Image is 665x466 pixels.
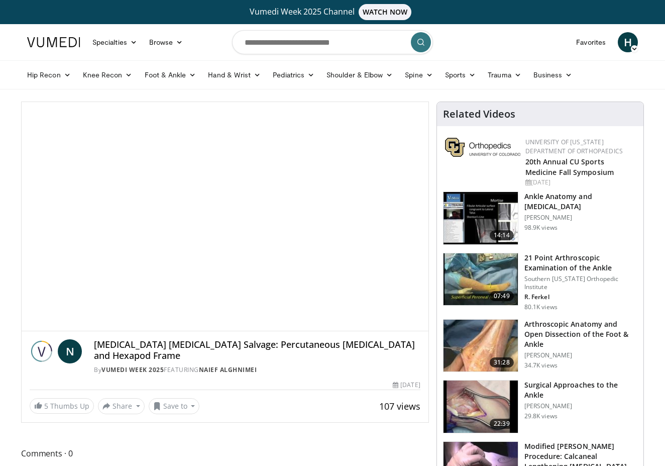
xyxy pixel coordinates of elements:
[490,357,514,367] span: 31:28
[30,339,54,363] img: Vumedi Week 2025
[443,319,637,372] a: 31:28 Arthroscopic Anatomy and Open Dissection of the Foot & Ankle [PERSON_NAME] 34.7K views
[143,32,189,52] a: Browse
[524,192,637,212] h3: Ankle Anatomy and [MEDICAL_DATA]
[525,138,623,155] a: University of [US_STATE] Department of Orthopaedics
[618,32,638,52] a: H
[94,365,420,375] div: By FEATURING
[490,419,514,429] span: 22:39
[524,293,637,301] p: R. Ferkel
[101,365,164,374] a: Vumedi Week 2025
[524,214,637,222] p: [PERSON_NAME]
[527,65,579,85] a: Business
[444,320,518,372] img: widescreen_open_anatomy_100000664_3.jpg.150x105_q85_crop-smart_upscale.jpg
[22,102,428,331] video-js: Video Player
[524,275,637,291] p: Southern [US_STATE] Orthopedic Institute
[359,4,412,20] span: WATCH NOW
[444,253,518,306] img: d2937c76-94b7-4d20-9de4-1c4e4a17f51d.150x105_q85_crop-smart_upscale.jpg
[524,402,637,410] p: [PERSON_NAME]
[21,65,77,85] a: Hip Recon
[524,380,637,400] h3: Surgical Approaches to the Ankle
[27,37,80,47] img: VuMedi Logo
[30,398,94,414] a: 5 Thumbs Up
[443,253,637,311] a: 07:49 21 Point Arthroscopic Examination of the Ankle Southern [US_STATE] Orthopedic Institute R. ...
[98,398,145,414] button: Share
[139,65,202,85] a: Foot & Ankle
[444,381,518,433] img: 27463190-6349-4d0c-bdb3-f372be2c3ba7.150x105_q85_crop-smart_upscale.jpg
[524,303,558,311] p: 80.1K views
[445,138,520,157] img: 355603a8-37da-49b6-856f-e00d7e9307d3.png.150x105_q85_autocrop_double_scale_upscale_version-0.2.png
[44,401,48,411] span: 5
[439,65,482,85] a: Sports
[490,230,514,240] span: 14:14
[482,65,527,85] a: Trauma
[94,339,420,361] h4: [MEDICAL_DATA] [MEDICAL_DATA] Salvage: Percutaneous [MEDICAL_DATA] and Hexapod Frame
[524,224,558,232] p: 98.9K views
[393,381,420,390] div: [DATE]
[399,65,438,85] a: Spine
[320,65,399,85] a: Shoulder & Elbow
[524,412,558,420] p: 29.8K views
[525,157,614,177] a: 20th Annual CU Sports Medicine Fall Symposium
[524,253,637,273] h3: 21 Point Arthroscopic Examination of the Ankle
[202,65,267,85] a: Hand & Wrist
[443,192,637,245] a: 14:14 Ankle Anatomy and [MEDICAL_DATA] [PERSON_NAME] 98.9K views
[524,319,637,349] h3: Arthroscopic Anatomy and Open Dissection of the Foot & Ankle
[444,192,518,244] img: d079e22e-f623-40f6-8657-94e85635e1da.150x105_q85_crop-smart_upscale.jpg
[525,178,635,187] div: [DATE]
[267,65,320,85] a: Pediatrics
[29,4,636,20] a: Vumedi Week 2025 ChannelWATCH NOW
[232,30,433,54] input: Search topics, interventions
[149,398,200,414] button: Save to
[524,351,637,359] p: [PERSON_NAME]
[86,32,143,52] a: Specialties
[58,339,82,363] a: N
[443,380,637,433] a: 22:39 Surgical Approaches to the Ankle [PERSON_NAME] 29.8K views
[490,291,514,301] span: 07:49
[443,108,515,120] h4: Related Videos
[199,365,257,374] a: Naief Alghnimei
[21,447,429,460] span: Comments 0
[77,65,139,85] a: Knee Recon
[570,32,612,52] a: Favorites
[379,400,420,412] span: 107 views
[524,361,558,369] p: 34.7K views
